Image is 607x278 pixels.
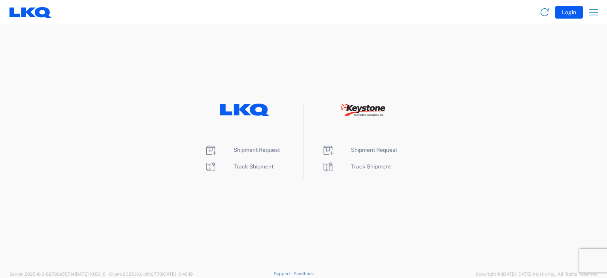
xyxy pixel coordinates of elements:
[476,270,598,278] span: Copyright © [DATE]-[DATE] Agistix Inc., All Rights Reserved
[322,147,397,153] a: Shipment Request
[9,272,106,276] span: Server: 2025.16.0-82789e55714
[322,163,391,170] a: Track Shipment
[351,147,397,153] span: Shipment Request
[555,6,583,19] button: Login
[162,272,193,276] span: [DATE] 10:40:19
[234,163,273,170] span: Track Shipment
[351,163,391,170] span: Track Shipment
[204,147,280,153] a: Shipment Request
[234,147,280,153] span: Shipment Request
[274,271,294,276] a: Support
[109,272,193,276] span: Client: 2025.16.0-8fc0770
[204,163,273,170] a: Track Shipment
[75,272,106,276] span: [DATE] 10:56:16
[294,271,314,276] a: Feedback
